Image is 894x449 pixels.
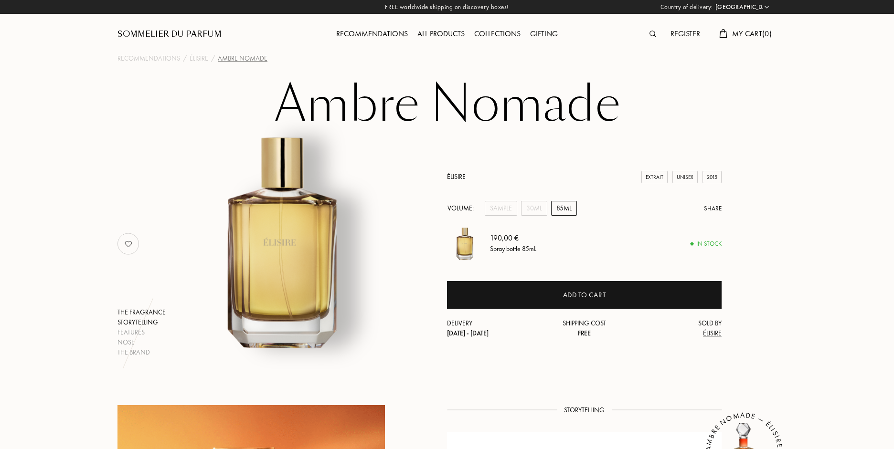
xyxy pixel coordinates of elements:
div: 190,00 € [490,232,536,244]
div: In stock [691,239,722,249]
a: Recommendations [117,53,180,63]
img: no_like_p.png [119,234,138,253]
div: / [211,53,215,63]
span: Free [578,329,591,337]
div: The brand [117,347,166,357]
a: Élisire [190,53,208,63]
div: Share [704,204,722,213]
img: Ambre Nomade Élisire [447,225,483,261]
img: Ambre Nomade Élisire [164,121,401,357]
a: Collections [469,29,525,39]
div: Volume: [447,201,479,216]
a: Register [666,29,705,39]
a: Élisire [447,172,466,181]
div: Features [117,327,166,337]
div: Nose [117,337,166,347]
div: Collections [469,28,525,41]
div: Sold by [630,318,722,338]
div: Add to cart [563,290,606,301]
div: The fragrance [117,307,166,317]
a: All products [413,29,469,39]
a: Gifting [525,29,563,39]
div: Extrait [641,171,668,184]
div: / [183,53,187,63]
div: Gifting [525,28,563,41]
span: Élisire [703,329,722,337]
span: My Cart ( 0 ) [732,29,772,39]
div: Recommendations [331,28,413,41]
div: 85mL [551,201,577,216]
div: 30mL [521,201,547,216]
div: Spray bottle 85mL [490,244,536,254]
div: Storytelling [117,317,166,327]
div: All products [413,28,469,41]
div: Ambre Nomade [218,53,267,63]
div: 2015 [702,171,722,184]
span: Country of delivery: [660,2,713,12]
a: Sommelier du Parfum [117,29,222,40]
a: Recommendations [331,29,413,39]
div: Register [666,28,705,41]
div: Shipping cost [539,318,630,338]
h1: Ambre Nomade [208,78,686,131]
img: search_icn.svg [649,31,656,37]
div: Unisex [672,171,698,184]
div: Sample [485,201,517,216]
img: cart.svg [719,29,727,38]
span: [DATE] - [DATE] [447,329,489,337]
div: Delivery [447,318,539,338]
